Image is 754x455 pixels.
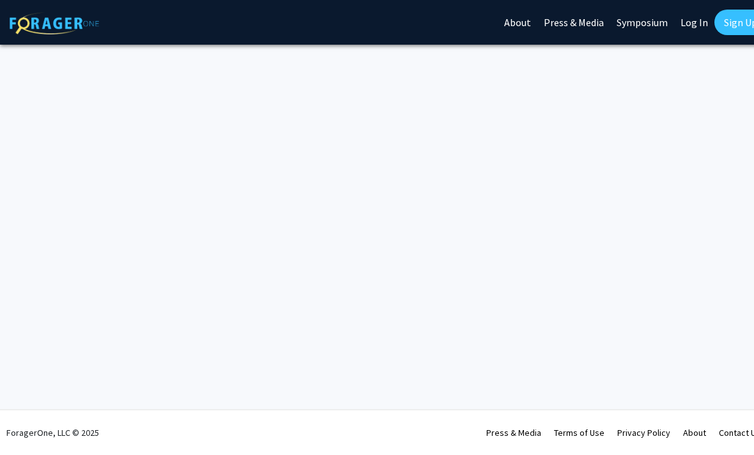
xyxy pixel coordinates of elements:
a: About [683,427,706,438]
a: Privacy Policy [617,427,670,438]
a: Press & Media [486,427,541,438]
a: Terms of Use [554,427,604,438]
div: ForagerOne, LLC © 2025 [6,410,99,455]
img: ForagerOne Logo [10,12,99,34]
